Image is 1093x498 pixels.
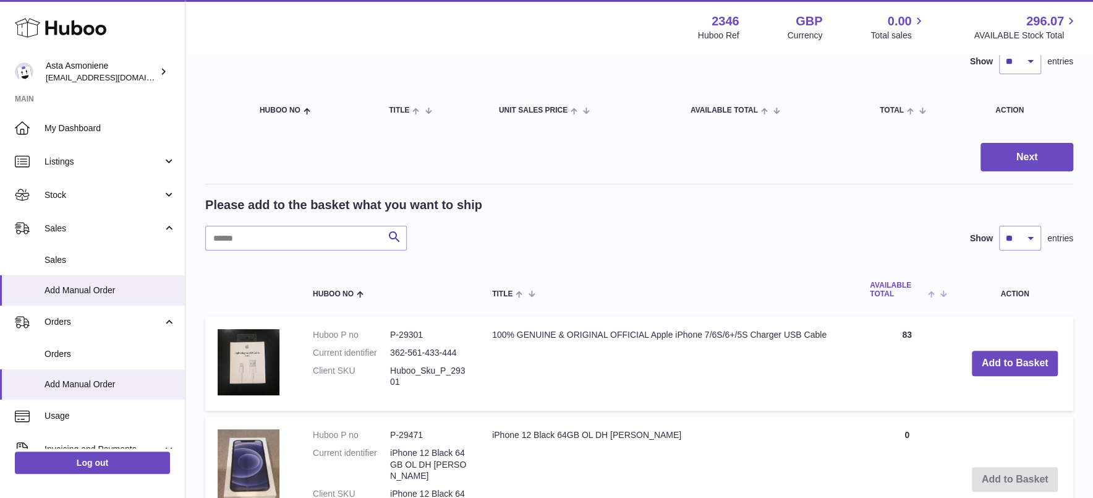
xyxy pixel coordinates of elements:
[15,62,33,81] img: onlyipsales@gmail.com
[46,60,157,84] div: Asta Asmoniene
[712,13,739,30] strong: 2346
[45,379,176,390] span: Add Manual Order
[691,106,758,114] span: AVAILABLE Total
[995,106,1061,114] div: Action
[313,365,390,389] dt: Client SKU
[45,285,176,296] span: Add Manual Order
[45,410,176,422] span: Usage
[970,56,993,67] label: Show
[45,189,163,201] span: Stock
[499,106,568,114] span: Unit Sales Price
[1047,56,1073,67] span: entries
[313,290,354,298] span: Huboo no
[857,317,956,411] td: 83
[390,429,467,441] dd: P-29471
[974,13,1078,41] a: 296.07 AVAILABLE Stock Total
[390,329,467,341] dd: P-29301
[870,281,925,298] span: AVAILABLE Total
[45,444,163,455] span: Invoicing and Payments
[972,351,1058,376] button: Add to Basket
[980,143,1073,172] button: Next
[389,106,409,114] span: Title
[870,13,925,41] a: 0.00 Total sales
[313,347,390,359] dt: Current identifier
[390,447,467,483] dd: iPhone 12 Black 64GB OL DH [PERSON_NAME]
[313,329,390,341] dt: Huboo P no
[45,122,176,134] span: My Dashboard
[888,13,912,30] span: 0.00
[698,30,739,41] div: Huboo Ref
[870,30,925,41] span: Total sales
[1047,233,1073,244] span: entries
[970,233,993,244] label: Show
[313,447,390,483] dt: Current identifier
[313,429,390,441] dt: Huboo P no
[45,348,176,360] span: Orders
[45,254,176,266] span: Sales
[1026,13,1064,30] span: 296.07
[956,269,1073,310] th: Action
[46,72,182,82] span: [EMAIL_ADDRESS][DOMAIN_NAME]
[480,317,857,411] td: 100% GENUINE & ORIGINAL OFFICIAL Apple iPhone 7/6S/6+/5S Charger USB Cable
[260,106,300,114] span: Huboo no
[218,329,279,395] img: 100% GENUINE & ORIGINAL OFFICIAL Apple iPhone 7/6S/6+/5S Charger USB Cable
[796,13,822,30] strong: GBP
[15,452,170,474] a: Log out
[880,106,904,114] span: Total
[390,347,467,359] dd: 362-561-433-444
[45,156,163,168] span: Listings
[45,316,163,328] span: Orders
[390,365,467,389] dd: Huboo_Sku_P_29301
[492,290,512,298] span: Title
[974,30,1078,41] span: AVAILABLE Stock Total
[45,223,163,234] span: Sales
[788,30,823,41] div: Currency
[205,197,482,213] h2: Please add to the basket what you want to ship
